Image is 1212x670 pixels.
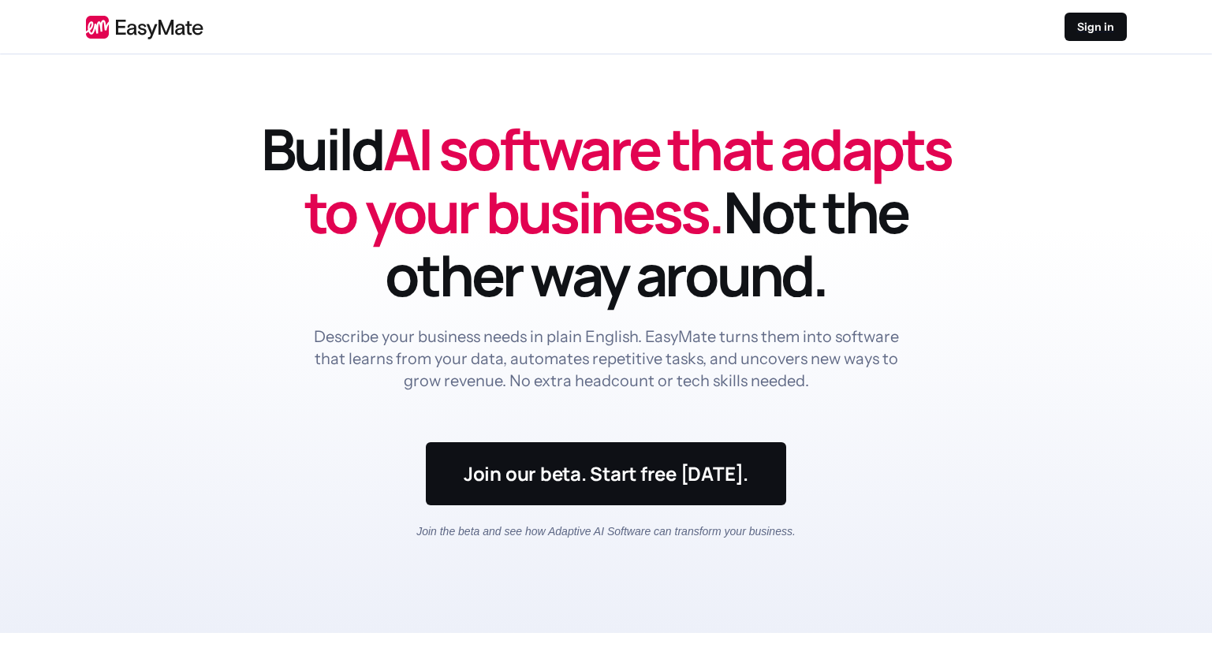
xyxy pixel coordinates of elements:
h1: Build Not the other way around. [259,117,953,307]
span: AI software that adapts to your business. [304,110,951,251]
p: Describe your business needs in plain English. EasyMate turns them into software that learns from... [310,326,903,392]
p: Sign in [1077,19,1114,35]
em: Join the beta and see how Adaptive AI Software can transform your business. [416,525,796,538]
a: Sign in [1065,13,1127,41]
img: EasyMate logo [86,15,203,39]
